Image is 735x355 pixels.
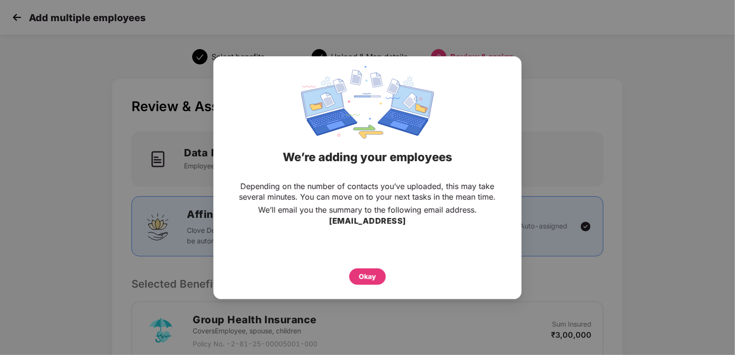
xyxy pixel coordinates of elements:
p: Depending on the number of contacts you’ve uploaded, this may take several minutes. You can move ... [233,181,502,202]
img: svg+xml;base64,PHN2ZyBpZD0iRGF0YV9zeW5jaW5nIiB4bWxucz0iaHR0cDovL3d3dy53My5vcmcvMjAwMC9zdmciIHdpZH... [301,66,434,139]
h3: [EMAIL_ADDRESS] [329,215,406,228]
p: We’ll email you the summary to the following email address. [258,204,477,215]
div: We’re adding your employees [225,139,510,176]
div: Okay [359,271,376,281]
